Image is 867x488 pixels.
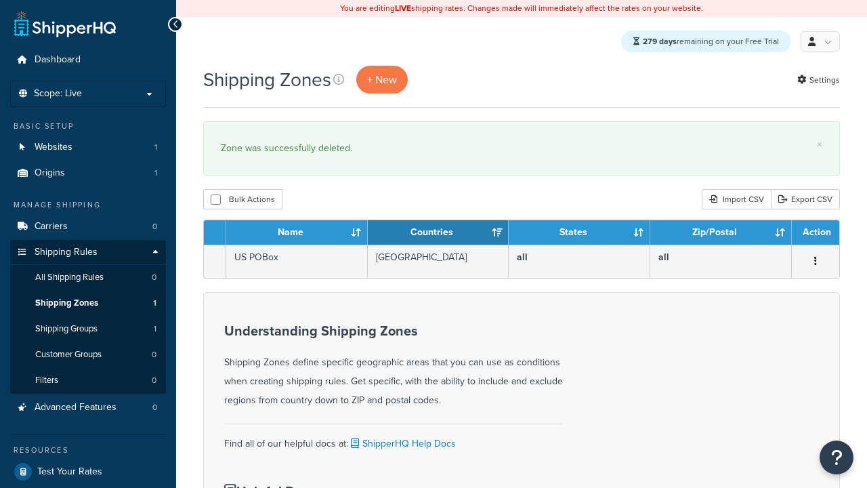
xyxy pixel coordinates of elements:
a: Export CSV [771,189,840,209]
span: Filters [35,375,58,386]
button: Bulk Actions [203,189,282,209]
th: Action [792,220,839,245]
span: 1 [154,323,156,335]
div: Shipping Zones define specific geographic areas that you can use as conditions when creating ship... [224,323,563,410]
b: all [517,250,528,264]
span: 0 [152,402,157,413]
span: 0 [152,375,156,386]
li: Shipping Rules [10,240,166,394]
h1: Shipping Zones [203,66,331,93]
li: Filters [10,368,166,393]
a: Shipping Groups 1 [10,317,166,342]
a: Test Your Rates [10,460,166,484]
li: Shipping Groups [10,317,166,342]
button: Open Resource Center [820,441,853,474]
th: Name: activate to sort column ascending [226,220,368,245]
th: States: activate to sort column ascending [509,220,650,245]
a: Websites 1 [10,135,166,160]
a: ShipperHQ Home [14,10,116,37]
span: + New [367,72,397,87]
a: Advanced Features 0 [10,395,166,420]
a: + New [356,66,408,94]
span: Shipping Zones [35,298,98,309]
span: Dashboard [35,54,81,66]
li: Origins [10,161,166,186]
li: All Shipping Rules [10,265,166,290]
div: Find all of our helpful docs at: [224,424,563,453]
span: 0 [152,272,156,283]
a: Shipping Rules [10,240,166,265]
a: All Shipping Rules 0 [10,265,166,290]
a: Settings [797,70,840,89]
a: Origins 1 [10,161,166,186]
span: 1 [154,142,157,153]
li: Customer Groups [10,342,166,367]
li: Websites [10,135,166,160]
th: Zip/Postal: activate to sort column ascending [650,220,792,245]
span: Shipping Rules [35,247,98,258]
span: Origins [35,167,65,179]
span: Shipping Groups [35,323,98,335]
b: all [658,250,669,264]
a: × [817,139,822,150]
div: Zone was successfully deleted. [221,139,822,158]
li: Shipping Zones [10,291,166,316]
span: All Shipping Rules [35,272,104,283]
span: Carriers [35,221,68,232]
h3: Understanding Shipping Zones [224,323,563,338]
th: Countries: activate to sort column ascending [368,220,509,245]
span: 1 [153,298,156,309]
a: Carriers 0 [10,214,166,239]
span: Advanced Features [35,402,117,413]
b: LIVE [395,2,411,14]
span: Websites [35,142,72,153]
td: [GEOGRAPHIC_DATA] [368,245,509,278]
li: Advanced Features [10,395,166,420]
span: Test Your Rates [37,466,102,478]
li: Carriers [10,214,166,239]
span: 0 [152,221,157,232]
a: Dashboard [10,47,166,73]
div: Resources [10,445,166,456]
a: Shipping Zones 1 [10,291,166,316]
div: Basic Setup [10,121,166,132]
span: 0 [152,349,156,361]
strong: 279 days [643,35,677,47]
span: Customer Groups [35,349,102,361]
span: 1 [154,167,157,179]
td: US POBox [226,245,368,278]
a: ShipperHQ Help Docs [348,436,456,451]
div: Import CSV [702,189,771,209]
div: Manage Shipping [10,199,166,211]
a: Filters 0 [10,368,166,393]
div: remaining on your Free Trial [621,30,791,52]
span: Scope: Live [34,88,82,100]
a: Customer Groups 0 [10,342,166,367]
